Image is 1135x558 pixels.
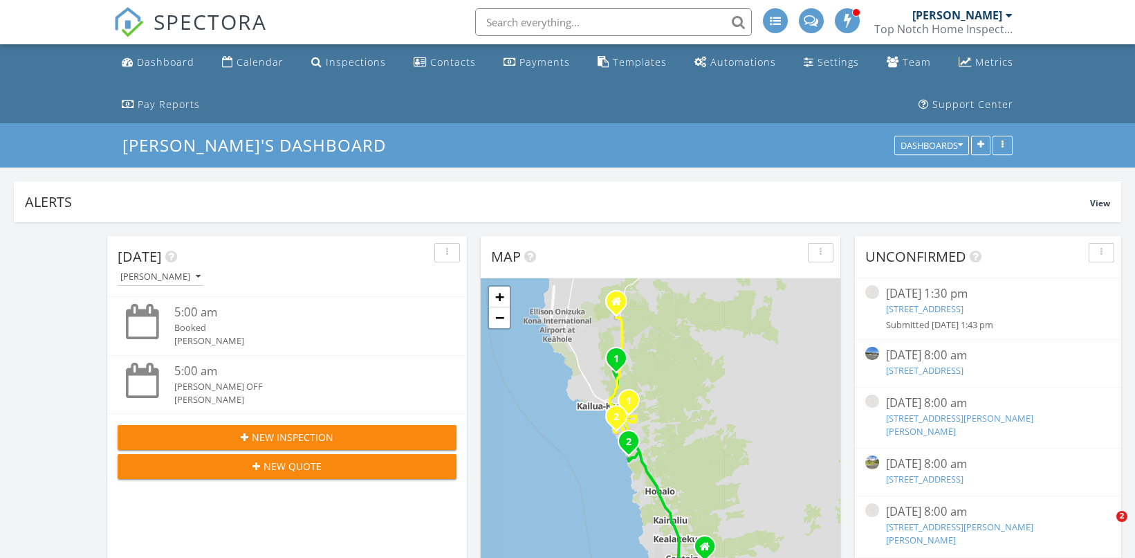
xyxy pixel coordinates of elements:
[122,134,398,156] a: [PERSON_NAME]'s Dashboard
[710,55,776,69] div: Automations
[113,7,144,37] img: The Best Home Inspection Software - Spectora
[137,55,194,69] div: Dashboard
[326,55,386,69] div: Inspections
[894,136,969,156] button: Dashboards
[116,50,200,75] a: Dashboard
[903,55,931,69] div: Team
[818,55,859,69] div: Settings
[886,412,1033,438] a: [STREET_ADDRESS][PERSON_NAME][PERSON_NAME]
[154,7,267,36] span: SPECTORA
[798,50,865,75] a: Settings
[865,285,1111,332] a: [DATE] 1:30 pm [STREET_ADDRESS] Submitted [DATE] 1:43 pm
[865,503,1111,550] a: [DATE] 8:00 am [STREET_ADDRESS][PERSON_NAME][PERSON_NAME]
[118,425,456,450] button: New Inspection
[174,380,429,393] div: [PERSON_NAME] OFF
[626,397,631,406] i: 1
[408,50,481,75] a: Contacts
[865,247,966,266] span: Unconfirmed
[306,50,391,75] a: Inspections
[886,503,1091,521] div: [DATE] 8:00 am
[865,285,879,299] img: streetview
[174,393,429,406] div: [PERSON_NAME]
[912,8,1002,22] div: [PERSON_NAME]
[886,347,1091,364] div: [DATE] 8:00 am
[489,287,510,307] a: Zoom in
[953,50,1019,75] a: Metrics
[886,473,963,485] a: [STREET_ADDRESS]
[613,413,619,422] i: 2
[1088,511,1121,544] iframe: Intercom live chat
[865,456,1111,489] a: [DATE] 8:00 am [STREET_ADDRESS]
[901,141,963,151] div: Dashboards
[886,303,963,315] a: [STREET_ADDRESS]
[865,347,1111,380] a: [DATE] 8:00 am [STREET_ADDRESS]
[705,546,713,555] div: 82-1189 Greenwell Mountain Rd., Captain Cook HI 96704
[932,98,1013,111] div: Support Center
[430,55,476,69] div: Contacts
[113,19,267,48] a: SPECTORA
[886,285,1091,303] div: [DATE] 1:30 pm
[252,430,333,444] span: New Inspection
[886,318,1091,332] div: Submitted [DATE] 1:43 pm
[613,354,619,364] i: 1
[1090,197,1110,209] span: View
[237,55,284,69] div: Calendar
[616,416,625,424] div: 75-6081 Ali‘i Dr #A105 , Kailua-Kona, HI 96740
[689,50,782,75] a: Automations (Advanced)
[629,441,637,449] div: 77-6469 Ali‘i Dr #313 , Kailua-Kona, HI 96740
[975,55,1013,69] div: Metrics
[865,347,879,361] img: streetview
[174,321,429,334] div: Booked
[886,364,963,377] a: [STREET_ADDRESS]
[138,98,200,111] div: Pay Reports
[491,247,521,266] span: Map
[489,307,510,328] a: Zoom out
[874,22,1013,36] div: Top Notch Home Inspections
[629,400,637,408] div: 75-5608 Hienaloli Rd #54 , Kailua-Kona, HI 96740
[264,459,322,474] span: New Quote
[865,456,879,469] img: streetview
[886,395,1091,412] div: [DATE] 8:00 am
[626,438,631,447] i: 2
[865,395,1111,441] a: [DATE] 8:00 am [STREET_ADDRESS][PERSON_NAME][PERSON_NAME]
[913,92,1019,118] a: Support Center
[498,50,575,75] a: Payments
[118,454,456,479] button: New Quote
[592,50,672,75] a: Templates
[616,301,625,309] div: 73-1186 Loloa Dr, Kailua-Kona HI 96740
[216,50,289,75] a: Calendar
[881,50,936,75] a: Team
[120,272,201,282] div: [PERSON_NAME]
[886,521,1033,546] a: [STREET_ADDRESS][PERSON_NAME][PERSON_NAME]
[118,268,203,287] button: [PERSON_NAME]
[886,456,1091,473] div: [DATE] 8:00 am
[174,363,429,380] div: 5:00 am
[174,304,429,321] div: 5:00 am
[519,55,570,69] div: Payments
[1116,511,1127,522] span: 2
[865,503,879,517] img: streetview
[118,247,162,266] span: [DATE]
[616,358,625,366] div: 74-5068 Kealapua St, Kailua-Kona, HI 96740
[475,8,752,36] input: Search everything...
[25,192,1090,211] div: Alerts
[116,92,205,118] a: Pay Reports
[174,334,429,348] div: [PERSON_NAME]
[865,395,879,408] img: streetview
[613,55,667,69] div: Templates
